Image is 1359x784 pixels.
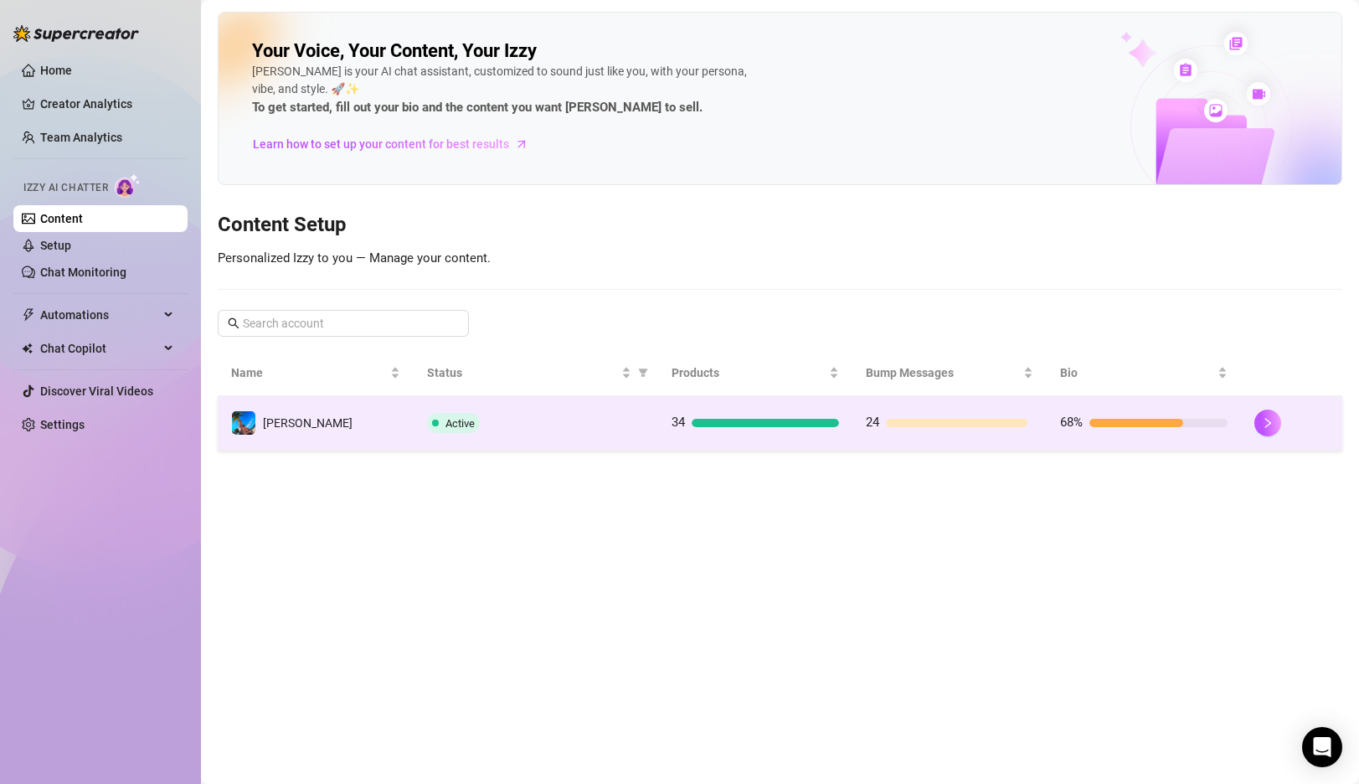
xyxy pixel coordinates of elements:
th: Products [658,350,852,396]
a: Team Analytics [40,131,122,144]
div: [PERSON_NAME] is your AI chat assistant, customized to sound just like you, with your persona, vi... [252,63,754,118]
span: Active [445,417,475,430]
div: Open Intercom Messenger [1302,727,1342,767]
span: Chat Copilot [40,335,159,362]
span: Automations [40,302,159,328]
th: Name [218,350,414,396]
button: right [1254,410,1281,436]
th: Status [414,350,658,396]
span: 24 [866,415,879,430]
span: filter [635,360,651,385]
h2: Your Voice, Your Content, Your Izzy [252,39,537,63]
a: Settings [40,418,85,431]
span: thunderbolt [22,308,35,322]
img: ai-chatter-content-library-cLFOSyPT.png [1082,13,1341,184]
img: AI Chatter [115,173,141,198]
span: Izzy AI Chatter [23,180,108,196]
img: logo-BBDzfeDw.svg [13,25,139,42]
span: Status [427,364,618,382]
span: arrow-right [513,136,530,152]
span: right [1262,417,1274,429]
img: Ryan [232,411,255,435]
span: 34 [672,415,685,430]
span: Personalized Izzy to you — Manage your content. [218,250,491,266]
a: Home [40,64,72,77]
a: Chat Monitoring [40,266,126,279]
a: Discover Viral Videos [40,384,153,398]
a: Creator Analytics [40,90,174,117]
th: Bio [1047,350,1241,396]
span: search [228,317,239,329]
span: 68% [1060,415,1083,430]
a: Learn how to set up your content for best results [252,131,541,157]
span: [PERSON_NAME] [263,416,353,430]
input: Search account [243,314,445,333]
span: Bump Messages [866,364,1020,382]
th: Bump Messages [852,350,1047,396]
span: Learn how to set up your content for best results [253,135,509,153]
a: Setup [40,239,71,252]
a: Content [40,212,83,225]
h3: Content Setup [218,212,1342,239]
strong: To get started, fill out your bio and the content you want [PERSON_NAME] to sell. [252,100,703,115]
span: Products [672,364,826,382]
span: Name [231,364,387,382]
span: Bio [1060,364,1214,382]
span: filter [638,368,648,378]
img: Chat Copilot [22,343,33,354]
